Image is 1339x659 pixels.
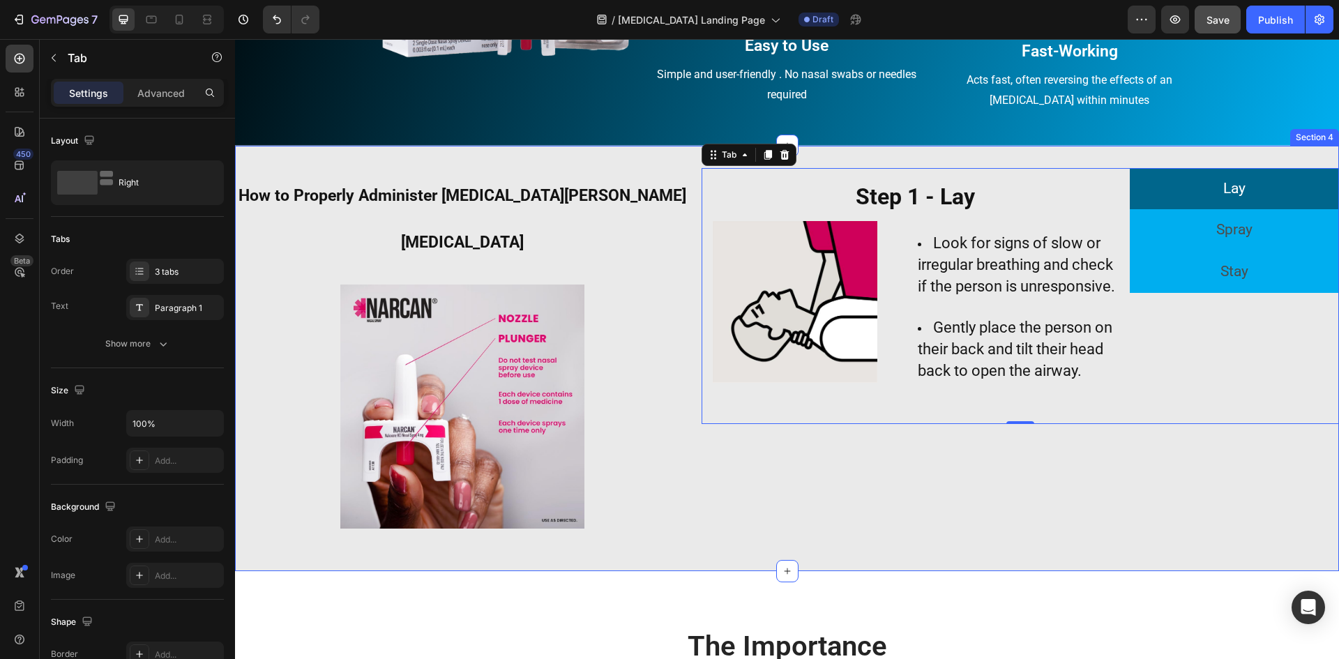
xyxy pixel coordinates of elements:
[214,588,891,627] h2: The Importance
[51,533,73,545] div: Color
[51,331,224,356] button: Show more
[418,26,686,66] p: Simple and user-friendly . No nasal swabs or needles required
[105,337,170,351] div: Show more
[986,135,1013,165] div: Rich Text Editor. Editing area: main
[127,411,223,436] input: Auto
[51,417,74,430] div: Width
[119,167,204,199] div: Right
[51,613,96,632] div: Shape
[979,176,1020,206] div: Rich Text Editor. Editing area: main
[6,6,104,33] button: 7
[1292,591,1325,624] div: Open Intercom Messenger
[51,498,119,517] div: Background
[235,39,1339,659] iframe: Design area
[683,195,880,256] span: Look for signs of slow or irregular breathing and check if the person is unresponsive.
[700,2,969,23] p: Fast-Working
[51,300,68,312] div: Text
[155,570,220,582] div: Add...
[612,13,615,27] span: /
[137,86,185,100] p: Advanced
[51,454,83,467] div: Padding
[69,86,108,100] p: Settings
[68,50,186,66] p: Tab
[3,147,451,213] strong: How to Properly Administer [MEDICAL_DATA][PERSON_NAME][MEDICAL_DATA]
[13,149,33,160] div: 450
[1258,13,1293,27] div: Publish
[1058,92,1101,105] div: Section 4
[1206,14,1230,26] span: Save
[91,11,98,28] p: 7
[51,569,75,582] div: Image
[1246,6,1305,33] button: Publish
[155,533,220,546] div: Add...
[1195,6,1241,33] button: Save
[812,13,833,26] span: Draft
[155,455,220,467] div: Add...
[484,109,504,122] div: Tab
[981,178,1018,204] p: Spray
[700,31,969,72] p: Acts fast, often reversing the effects of an [MEDICAL_DATA] within minutes
[51,265,74,278] div: Order
[618,13,765,27] span: [MEDICAL_DATA] Landing Page
[988,137,1011,163] p: Lay
[985,220,1013,246] p: Stay
[478,182,642,344] img: Step 2 of 3 for proper Narcan usage
[51,132,98,151] div: Layout
[263,6,319,33] div: Undo/Redo
[51,233,70,245] div: Tabs
[155,266,220,278] div: 3 tabs
[683,280,877,340] span: Gently place the person on their back and tilt their head back to open the airway.
[51,381,88,400] div: Size
[155,302,220,315] div: Paragraph 1
[983,218,1015,248] div: Rich Text Editor. Editing area: main
[621,144,740,171] strong: Step 1 - Lay
[10,255,33,266] div: Beta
